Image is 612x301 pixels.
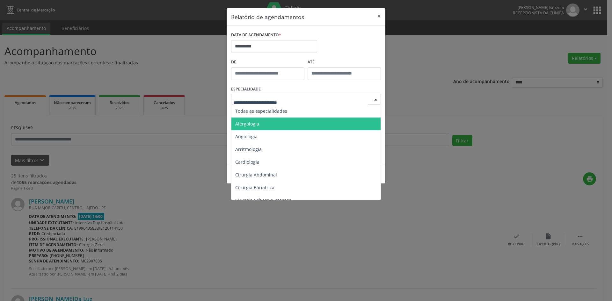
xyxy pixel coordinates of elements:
[231,57,304,67] label: De
[231,30,281,40] label: DATA DE AGENDAMENTO
[231,13,304,21] h5: Relatório de agendamentos
[235,197,291,203] span: Cirurgia Cabeça e Pescoço
[235,108,287,114] span: Todas as especialidades
[235,184,274,190] span: Cirurgia Bariatrica
[235,146,262,152] span: Arritmologia
[373,8,385,24] button: Close
[308,57,381,67] label: ATÉ
[235,159,259,165] span: Cardiologia
[231,84,261,94] label: ESPECIALIDADE
[235,121,259,127] span: Alergologia
[235,133,258,140] span: Angiologia
[235,172,277,178] span: Cirurgia Abdominal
